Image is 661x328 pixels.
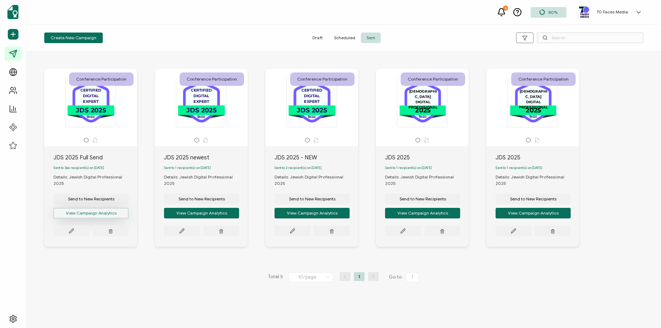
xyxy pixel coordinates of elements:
input: Search [537,33,643,43]
img: sertifier-logomark-colored.svg [7,5,18,19]
h5: 70 Faces Media [597,10,628,14]
div: JDS 2025 [496,153,579,162]
img: 4ab23923-7aae-48f3-845f-aaa250e62ba3.png [579,6,589,18]
span: Sent to 1 recipient(s) on [DATE] [385,166,432,170]
div: JDS 2025 Full Send [53,153,137,162]
div: Details: Jewish Digital Professional 2025 [496,174,579,187]
span: Sent to 2 recipient(s) on [DATE] [275,166,322,170]
div: Conference Participation [290,72,355,86]
div: Details: Jewish Digital Professional 2025 [275,174,358,187]
span: Send to New Recipients [289,197,335,201]
div: Conference Participation [180,72,244,86]
button: Create New Campaign [44,33,103,43]
div: 4 [503,6,508,11]
span: Sent to 1 recipient(s) on [DATE] [164,166,211,170]
div: JDS 2025 newest [164,153,248,162]
li: 1 [354,272,365,281]
span: Go to [389,272,420,282]
button: Send to New Recipients [496,194,571,204]
span: Send to New Recipients [179,197,225,201]
button: View Campaign Analytics [164,208,239,218]
div: JDS 2025 [385,153,469,162]
span: Draft [307,33,328,43]
div: Conference Participation [69,72,134,86]
span: 80% [548,10,558,15]
iframe: Chat Widget [626,294,661,328]
button: View Campaign Analytics [275,208,350,218]
span: Sent to 1 recipient(s) on [DATE] [496,166,542,170]
span: Send to New Recipients [510,197,557,201]
button: Send to New Recipients [53,194,129,204]
span: Scheduled [328,33,361,43]
span: Send to New Recipients [68,197,114,201]
button: View Campaign Analytics [53,208,129,218]
button: Send to New Recipients [385,194,460,204]
span: Total 5 [268,272,283,282]
div: Details: Jewish Digital Professional 2025 [385,174,469,187]
button: Send to New Recipients [164,194,239,204]
button: View Campaign Analytics [385,208,460,218]
div: JDS 2025 - NEW [275,153,358,162]
button: Send to New Recipients [275,194,350,204]
input: Select [288,273,333,282]
span: Send to New Recipients [400,197,446,201]
div: Conference Participation [511,72,576,86]
span: Sent [361,33,381,43]
div: Conference Participation [401,72,465,86]
div: Details: Jewish Digital Professional 2025 [164,174,248,187]
div: Details: Jewish Digital Professional 2025 [53,174,137,187]
button: View Campaign Analytics [496,208,571,218]
span: Sent to 366 recipient(s) on [DATE] [53,166,104,170]
span: Create New Campaign [51,36,96,40]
